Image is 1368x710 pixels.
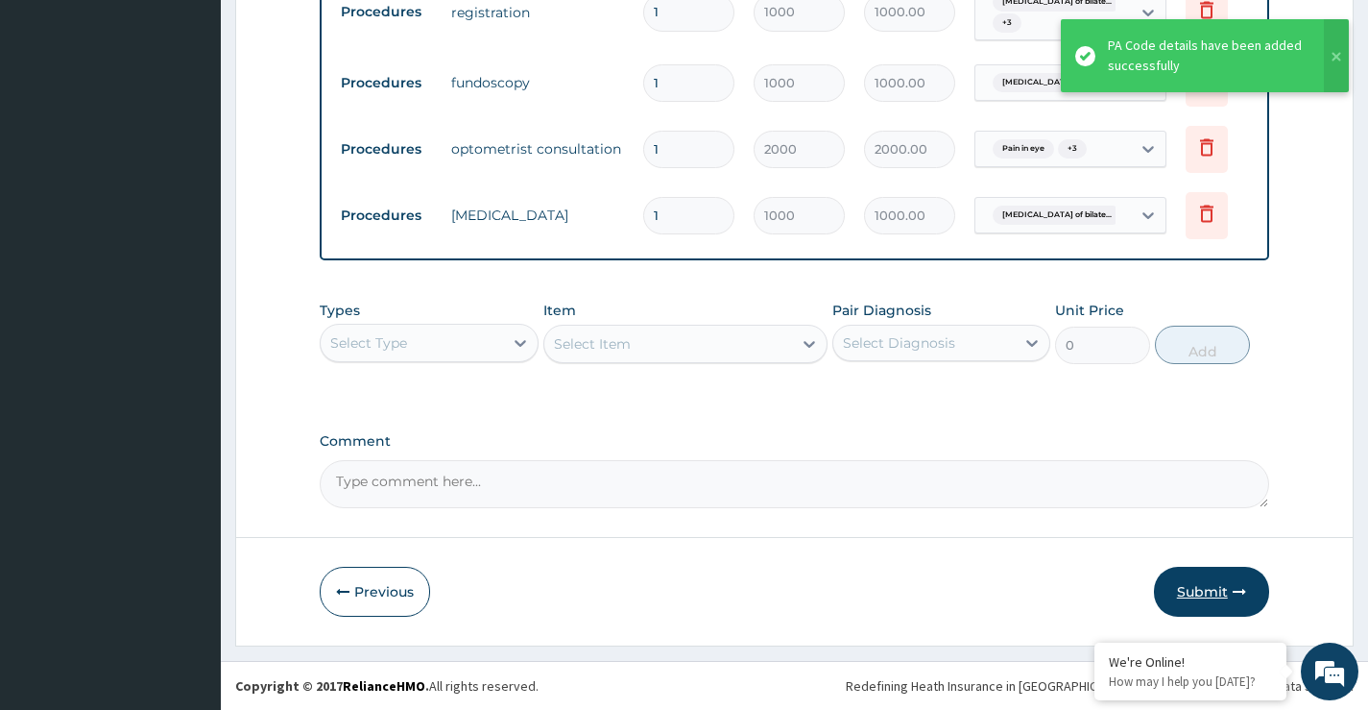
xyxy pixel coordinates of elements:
label: Item [543,301,576,320]
div: Chat with us now [100,108,323,133]
footer: All rights reserved. [221,661,1368,710]
button: Add [1155,326,1250,364]
textarea: Type your message and hit 'Enter' [10,491,366,558]
label: Unit Price [1055,301,1124,320]
label: Types [320,303,360,319]
img: d_794563401_company_1708531726252_794563401 [36,96,78,144]
div: PA Code details have been added successfully [1108,36,1306,76]
div: Redefining Heath Insurance in [GEOGRAPHIC_DATA] using Telemedicine and Data Science! [846,676,1354,696]
td: fundoscopy [442,63,634,102]
span: Pain in eye [993,139,1054,159]
span: We're online! [111,225,265,419]
td: Procedures [331,132,442,167]
span: + 3 [993,13,1021,33]
div: We're Online! [1109,653,1272,671]
span: [MEDICAL_DATA] of bilate... [993,206,1121,225]
div: Select Diagnosis [843,333,955,353]
p: How may I help you today? [1109,673,1272,690]
td: Procedures [331,198,442,233]
button: Previous [320,567,430,617]
span: [MEDICAL_DATA] of bilate... [993,73,1121,92]
div: Minimize live chat window [315,10,361,56]
a: RelianceHMO [343,677,425,695]
td: optometrist consultation [442,130,634,168]
td: [MEDICAL_DATA] [442,196,634,234]
label: Pair Diagnosis [832,301,931,320]
button: Submit [1154,567,1269,617]
span: + 3 [1058,139,1087,159]
strong: Copyright © 2017 . [235,677,429,695]
td: Procedures [331,65,442,101]
div: Select Type [330,333,407,353]
label: Comment [320,433,1269,450]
